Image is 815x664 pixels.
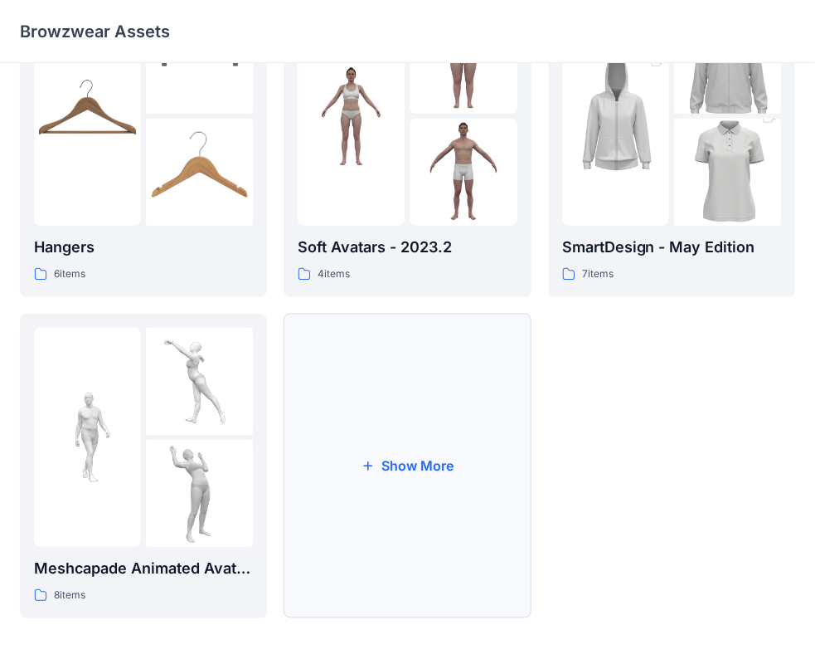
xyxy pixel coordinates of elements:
[20,314,267,618] a: folder 1folder 2folder 3Meshcapade Animated Avatars8items
[318,266,350,283] p: 4 items
[146,119,253,226] img: folder 3
[20,20,170,43] p: Browzwear Assets
[562,36,669,197] img: folder 1
[562,236,781,259] p: SmartDesign - May Edition
[146,440,253,547] img: folder 3
[298,236,517,259] p: Soft Avatars - 2023.2
[54,587,85,604] p: 8 items
[674,92,781,253] img: folder 3
[34,383,141,491] img: folder 1
[34,557,253,580] p: Meshcapade Animated Avatars
[54,266,85,283] p: 6 items
[410,119,517,226] img: folder 3
[298,62,405,169] img: folder 1
[582,266,614,283] p: 7 items
[34,62,141,169] img: folder 1
[34,236,253,259] p: Hangers
[284,314,531,618] button: Show More
[146,328,253,435] img: folder 2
